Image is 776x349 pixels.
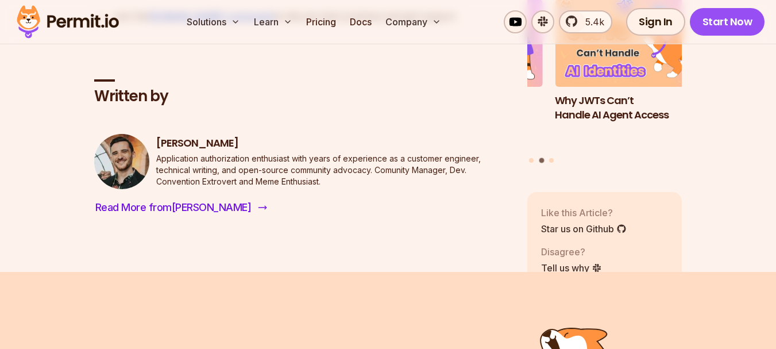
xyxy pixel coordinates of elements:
[539,158,544,163] button: Go to slide 2
[249,10,297,33] button: Learn
[541,245,602,259] p: Disagree?
[541,261,602,275] a: Tell us why
[388,94,543,136] h3: The Ultimate Guide to MCP Auth: Identity, Consent, and Agent Security
[578,15,604,29] span: 5.4k
[555,94,710,122] h3: Why JWTs Can’t Handle AI Agent Access
[156,136,509,151] h3: [PERSON_NAME]
[94,134,149,189] img: Daniel Bass
[541,206,627,220] p: Like this Article?
[11,2,124,41] img: Permit logo
[626,8,685,36] a: Sign In
[94,86,509,107] h2: Written by
[549,158,554,163] button: Go to slide 3
[529,158,534,163] button: Go to slide 1
[345,10,376,33] a: Docs
[302,10,341,33] a: Pricing
[559,10,612,33] a: 5.4k
[541,222,627,236] a: Star us on Github
[381,10,446,33] button: Company
[156,153,509,187] p: Application authorization enthusiast with years of experience as a customer engineer, technical w...
[182,10,245,33] button: Solutions
[690,8,765,36] a: Start Now
[94,198,267,217] a: Read More from[PERSON_NAME]
[95,200,252,216] span: Read More from [PERSON_NAME]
